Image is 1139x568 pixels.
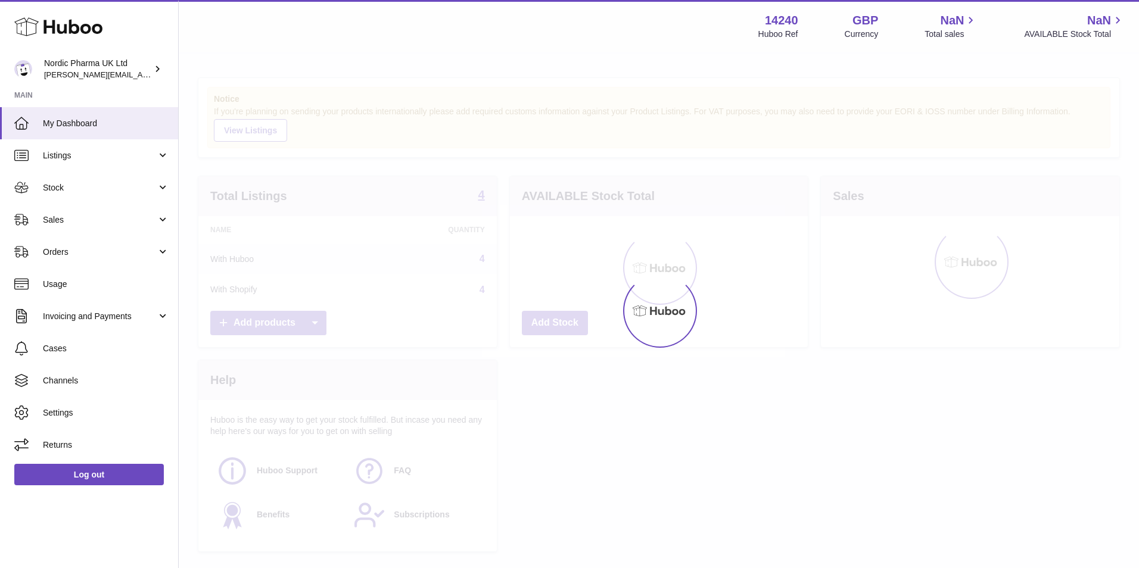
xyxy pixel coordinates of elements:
div: Huboo Ref [758,29,798,40]
span: Orders [43,246,157,258]
a: NaN AVAILABLE Stock Total [1024,13,1125,40]
span: Returns [43,439,169,451]
span: Usage [43,279,169,290]
span: NaN [1087,13,1111,29]
strong: GBP [852,13,878,29]
img: joe.plant@parapharmdev.com [14,60,32,78]
div: Nordic Pharma UK Ltd [44,58,151,80]
span: Total sales [925,29,978,40]
span: Sales [43,214,157,226]
span: Stock [43,182,157,194]
span: My Dashboard [43,118,169,129]
a: Log out [14,464,164,485]
span: NaN [940,13,964,29]
span: [PERSON_NAME][EMAIL_ADDRESS][DOMAIN_NAME] [44,70,239,79]
div: Currency [845,29,879,40]
a: NaN Total sales [925,13,978,40]
span: Listings [43,150,157,161]
span: Channels [43,375,169,386]
span: Cases [43,343,169,354]
strong: 14240 [765,13,798,29]
span: Invoicing and Payments [43,311,157,322]
span: Settings [43,407,169,419]
span: AVAILABLE Stock Total [1024,29,1125,40]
